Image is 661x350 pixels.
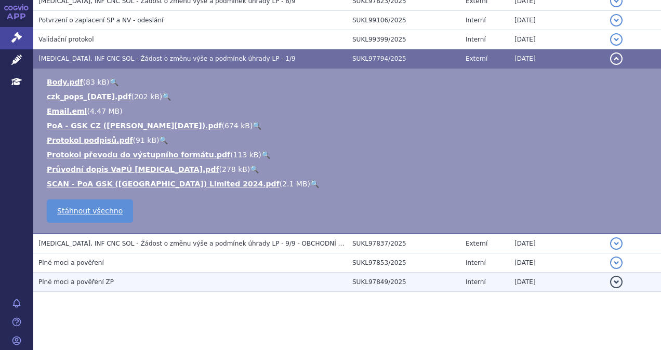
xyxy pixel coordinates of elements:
[610,257,623,269] button: detail
[466,36,486,43] span: Interní
[509,273,605,292] td: [DATE]
[47,91,651,102] li: ( )
[509,49,605,69] td: [DATE]
[509,11,605,30] td: [DATE]
[466,278,486,286] span: Interní
[250,165,259,173] a: 🔍
[233,151,259,159] span: 113 kB
[347,273,460,292] td: SUKL97849/2025
[253,122,261,130] a: 🔍
[38,240,371,247] span: JEMPERLI, INF CNC SOL - Žádost o změnu výše a podmínek úhrady LP - 9/9 - OBCHODNÍ TAJEMSTVÍ
[47,150,651,160] li: ( )
[466,259,486,266] span: Interní
[610,237,623,250] button: detail
[38,259,104,266] span: Plné moci a pověření
[38,17,163,24] span: Potvrzení o zaplacení SP a NV - odeslání
[47,151,230,159] a: Protokol převodu do výstupního formátu.pdf
[310,180,319,188] a: 🔍
[159,136,168,144] a: 🔍
[38,278,114,286] span: Plné moci a pověření ZP
[347,30,460,49] td: SUKL99399/2025
[466,55,487,62] span: Externí
[47,164,651,174] li: ( )
[466,240,487,247] span: Externí
[47,135,651,145] li: ( )
[38,36,94,43] span: Validační protokol
[222,165,247,173] span: 278 kB
[347,11,460,30] td: SUKL99106/2025
[47,77,651,87] li: ( )
[47,180,280,188] a: SCAN - PoA GSK ([GEOGRAPHIC_DATA]) Limited 2024.pdf
[466,17,486,24] span: Interní
[86,78,107,86] span: 83 kB
[509,234,605,253] td: [DATE]
[509,30,605,49] td: [DATE]
[610,33,623,46] button: detail
[47,78,83,86] a: Body.pdf
[47,179,651,189] li: ( )
[610,52,623,65] button: detail
[224,122,250,130] span: 674 kB
[347,234,460,253] td: SUKL97837/2025
[38,55,296,62] span: JEMPERLI, INF CNC SOL - Žádost o změnu výše a podmínek úhrady LP - 1/9
[90,107,120,115] span: 4.47 MB
[509,253,605,273] td: [DATE]
[162,92,171,101] a: 🔍
[110,78,118,86] a: 🔍
[47,165,219,173] a: Průvodní dopis VaPÚ [MEDICAL_DATA].pdf
[47,199,133,223] a: Stáhnout všechno
[282,180,307,188] span: 2.1 MB
[134,92,160,101] span: 202 kB
[610,276,623,288] button: detail
[347,253,460,273] td: SUKL97853/2025
[47,120,651,131] li: ( )
[47,106,651,116] li: ( )
[136,136,156,144] span: 91 kB
[47,122,222,130] a: PoA - GSK CZ ([PERSON_NAME][DATE]).pdf
[47,92,131,101] a: czk_pops_[DATE].pdf
[610,14,623,26] button: detail
[261,151,270,159] a: 🔍
[347,49,460,69] td: SUKL97794/2025
[47,136,133,144] a: Protokol podpisů.pdf
[47,107,87,115] a: Email.eml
